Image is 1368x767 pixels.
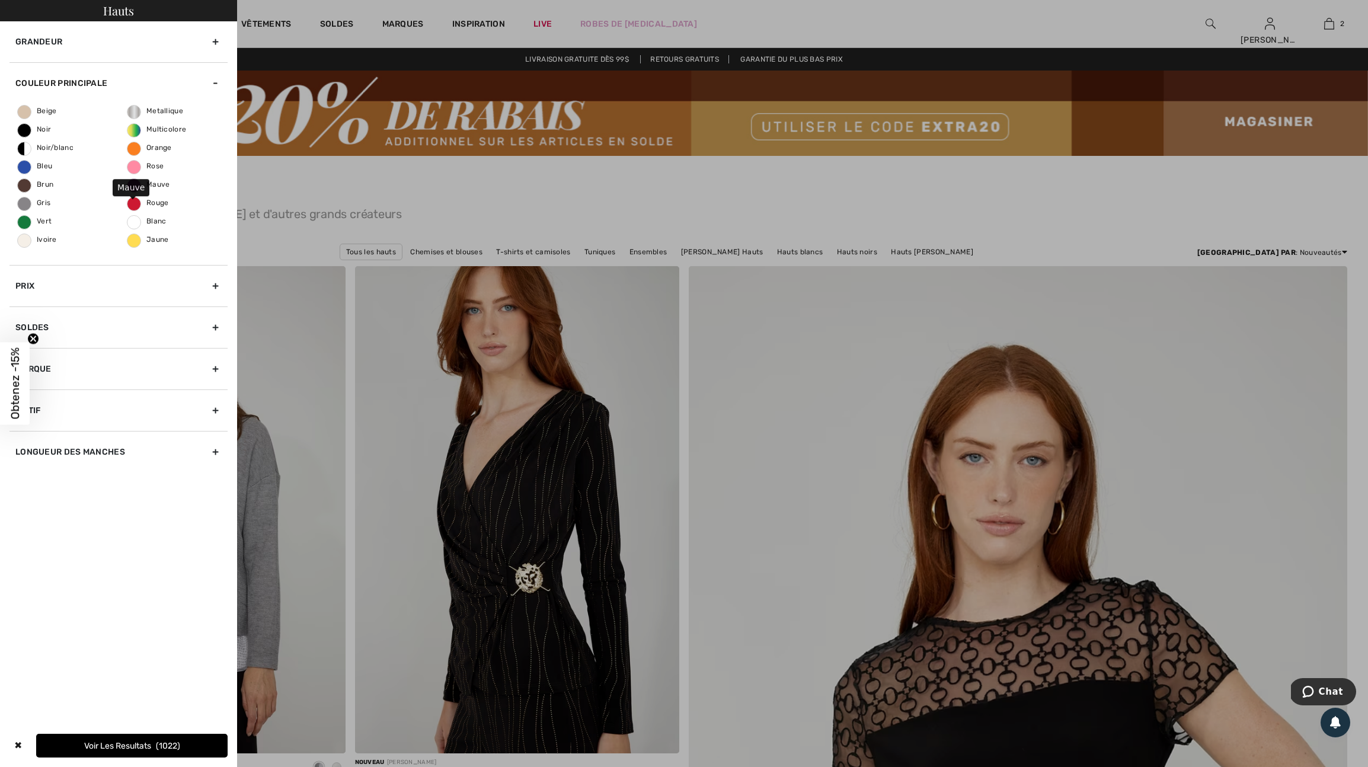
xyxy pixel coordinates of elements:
span: Obtenez -15% [8,348,22,420]
span: Bleu [18,162,52,170]
div: Marque [9,348,228,389]
div: Soldes [9,306,228,348]
div: Mauve [113,179,149,196]
span: Noir [18,125,51,133]
div: ✖ [9,734,27,758]
span: Noir/blanc [18,143,73,152]
span: Multicolore [127,125,186,133]
iframe: Ouvre un widget dans lequel vous pouvez chatter avec l’un de nos agents [1291,678,1356,708]
button: Voir les resultats1022 [36,734,228,758]
span: Rouge [127,199,169,207]
span: Rose [127,162,164,170]
div: Prix [9,265,228,306]
span: Metallique [127,107,183,115]
span: Ivoire [18,235,57,244]
span: Gris [18,199,50,207]
div: Longueur des manches [9,431,228,472]
span: 1022 [156,741,180,751]
div: Couleur Principale [9,62,228,104]
span: Orange [127,143,172,152]
span: Blanc [127,217,167,225]
button: Close teaser [27,333,39,345]
span: Beige [18,107,57,115]
span: Jaune [127,235,169,244]
div: Grandeur [9,21,228,62]
div: Motif [9,389,228,431]
span: Vert [18,217,52,225]
span: Brun [18,180,53,188]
